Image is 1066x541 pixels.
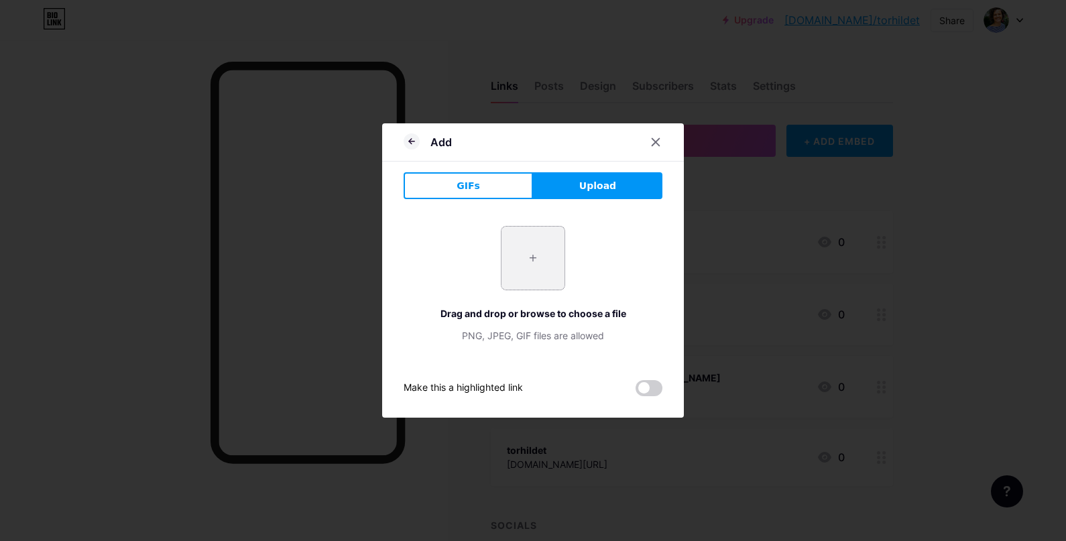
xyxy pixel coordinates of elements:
[457,179,480,193] span: GIFs
[404,380,523,396] div: Make this a highlighted link
[404,306,662,320] div: Drag and drop or browse to choose a file
[533,172,662,199] button: Upload
[579,179,616,193] span: Upload
[404,172,533,199] button: GIFs
[430,134,452,150] div: Add
[404,328,662,343] div: PNG, JPEG, GIF files are allowed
